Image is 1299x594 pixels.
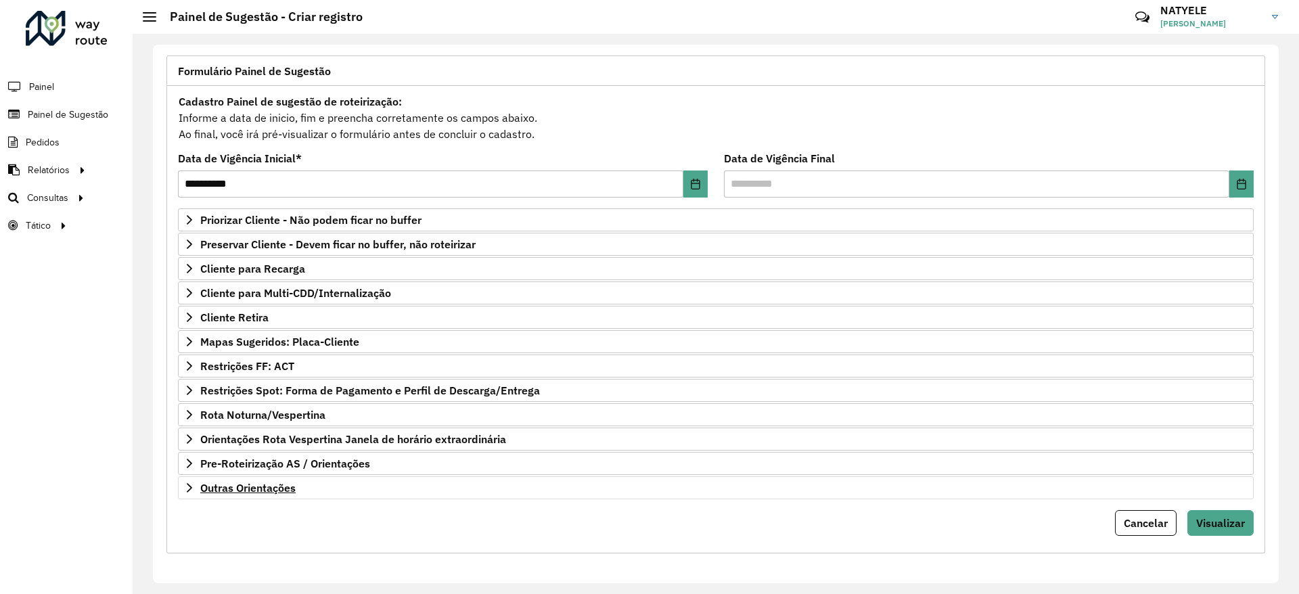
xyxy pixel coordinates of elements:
a: Mapas Sugeridos: Placa-Cliente [178,330,1254,353]
span: Cancelar [1124,516,1168,530]
span: Cliente Retira [200,312,269,323]
a: Preservar Cliente - Devem ficar no buffer, não roteirizar [178,233,1254,256]
label: Data de Vigência Final [724,150,835,166]
span: Mapas Sugeridos: Placa-Cliente [200,336,359,347]
span: Visualizar [1196,516,1245,530]
h3: NATYELE [1160,4,1262,17]
span: Rota Noturna/Vespertina [200,409,325,420]
span: Preservar Cliente - Devem ficar no buffer, não roteirizar [200,239,476,250]
span: Cliente para Recarga [200,263,305,274]
span: Tático [26,219,51,233]
a: Rota Noturna/Vespertina [178,403,1254,426]
span: Consultas [27,191,68,205]
button: Choose Date [683,170,708,198]
span: Orientações Rota Vespertina Janela de horário extraordinária [200,434,506,444]
div: Informe a data de inicio, fim e preencha corretamente os campos abaixo. Ao final, você irá pré-vi... [178,93,1254,143]
span: Painel de Sugestão [28,108,108,122]
a: Priorizar Cliente - Não podem ficar no buffer [178,208,1254,231]
span: Relatórios [28,163,70,177]
button: Cancelar [1115,510,1177,536]
span: Pedidos [26,135,60,150]
button: Choose Date [1229,170,1254,198]
a: Restrições Spot: Forma de Pagamento e Perfil de Descarga/Entrega [178,379,1254,402]
span: [PERSON_NAME] [1160,18,1262,30]
a: Orientações Rota Vespertina Janela de horário extraordinária [178,428,1254,451]
span: Outras Orientações [200,482,296,493]
span: Pre-Roteirização AS / Orientações [200,458,370,469]
a: Outras Orientações [178,476,1254,499]
a: Pre-Roteirização AS / Orientações [178,452,1254,475]
button: Visualizar [1187,510,1254,536]
span: Restrições FF: ACT [200,361,294,371]
strong: Cadastro Painel de sugestão de roteirização: [179,95,402,108]
label: Data de Vigência Inicial [178,150,302,166]
a: Cliente para Multi-CDD/Internalização [178,281,1254,304]
a: Cliente Retira [178,306,1254,329]
span: Formulário Painel de Sugestão [178,66,331,76]
h2: Painel de Sugestão - Criar registro [156,9,363,24]
a: Restrições FF: ACT [178,355,1254,378]
a: Cliente para Recarga [178,257,1254,280]
span: Painel [29,80,54,94]
span: Priorizar Cliente - Não podem ficar no buffer [200,214,421,225]
span: Cliente para Multi-CDD/Internalização [200,288,391,298]
span: Restrições Spot: Forma de Pagamento e Perfil de Descarga/Entrega [200,385,540,396]
a: Contato Rápido [1128,3,1157,32]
